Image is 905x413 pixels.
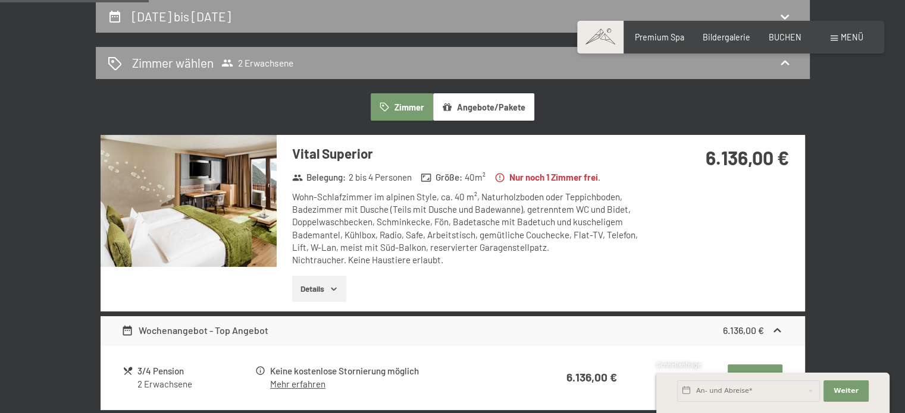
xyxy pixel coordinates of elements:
h3: Vital Superior [292,144,646,163]
strong: 6.136,00 € [566,370,617,384]
a: Bildergalerie [703,32,750,42]
button: Zimmer [371,93,433,121]
a: Premium Spa [635,32,684,42]
h2: [DATE] bis [DATE] [132,9,231,24]
strong: Nur noch 1 Zimmer frei. [494,171,600,184]
a: BUCHEN [769,32,801,42]
strong: 6.136,00 € [706,146,789,169]
button: Angebote/Pakete [433,93,534,121]
div: Wochenangebot - Top Angebot [121,323,268,338]
span: 40 m² [465,171,486,184]
strong: Belegung : [292,171,346,184]
strong: Größe : [421,171,462,184]
div: Keine kostenlose Stornierung möglich [270,364,518,378]
span: Menü [841,32,863,42]
button: Details [292,276,346,302]
span: Weiter [834,386,859,396]
div: 2 Erwachsene [137,378,253,390]
img: mss_renderimg.php [101,135,277,267]
button: Weiter [823,380,869,402]
div: Wochenangebot - Top Angebot6.136,00 € [101,316,805,345]
span: 2 Erwachsene [221,57,293,69]
div: 3/4 Pension [137,364,253,378]
div: Wohn-Schlafzimmer im alpinen Style, ca. 40 m², Naturholzboden oder Teppichboden, Badezimmer mit D... [292,191,646,267]
a: Mehr erfahren [270,379,325,389]
strong: 6.136,00 € [723,324,764,336]
span: 2 bis 4 Personen [349,171,412,184]
h2: Zimmer wählen [132,54,214,71]
span: Schnellanfrage [656,361,701,368]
